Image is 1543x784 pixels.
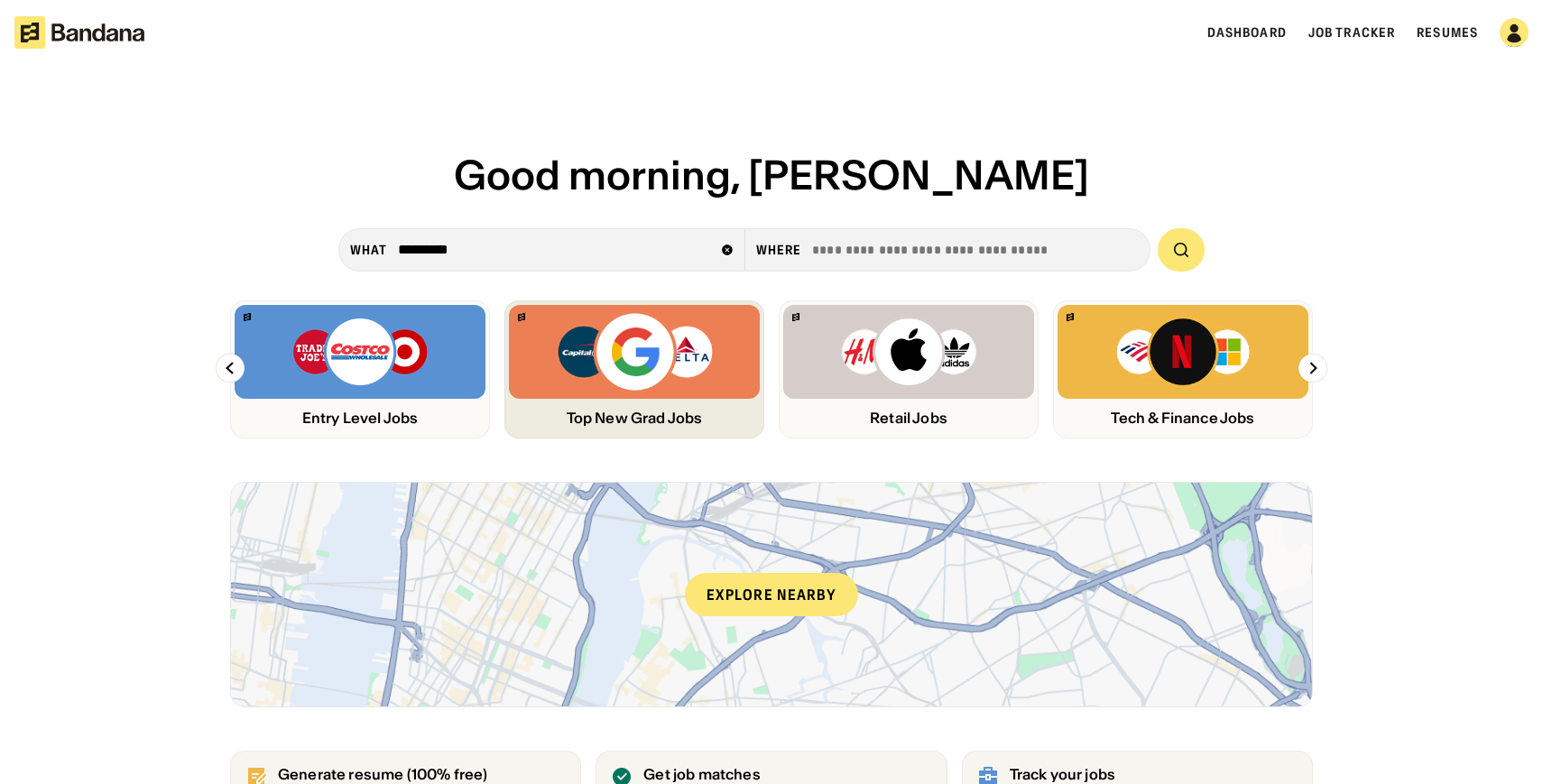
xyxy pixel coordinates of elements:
[1010,766,1245,783] div: Track your jobs
[756,242,802,258] div: Where
[1067,313,1074,321] img: Bandana logo
[14,16,144,49] img: Bandana logotype
[783,410,1034,427] div: Retail Jobs
[1058,410,1308,427] div: Tech & Finance Jobs
[230,300,490,438] a: Bandana logoTrader Joe’s, Costco, Target logosEntry Level Jobs
[350,242,387,258] div: what
[278,766,506,783] div: Generate resume
[504,300,764,438] a: Bandana logoCapital One, Google, Delta logosTop New Grad Jobs
[1417,24,1478,41] a: Resumes
[556,310,713,393] img: Capital One, Google, Delta logos
[244,313,251,321] img: Bandana logo
[1115,316,1252,388] img: Bank of America, Netflix, Microsoft logos
[643,766,902,783] div: Get job matches
[231,483,1312,706] a: Explore nearby
[1298,354,1327,383] img: Right Arrow
[518,313,525,321] img: Bandana logo
[1053,300,1313,438] a: Bandana logoBank of America, Netflix, Microsoft logosTech & Finance Jobs
[509,410,760,427] div: Top New Grad Jobs
[454,150,1089,200] span: Good morning, [PERSON_NAME]
[1308,24,1395,41] a: Job Tracker
[235,410,485,427] div: Entry Level Jobs
[779,300,1039,438] a: Bandana logoH&M, Apply, Adidas logosRetail Jobs
[291,316,429,388] img: Trader Joe’s, Costco, Target logos
[216,354,245,383] img: Left Arrow
[792,313,799,321] img: Bandana logo
[685,573,858,616] div: Explore nearby
[1207,24,1287,41] a: Dashboard
[840,316,977,388] img: H&M, Apply, Adidas logos
[407,765,488,783] span: (100% free)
